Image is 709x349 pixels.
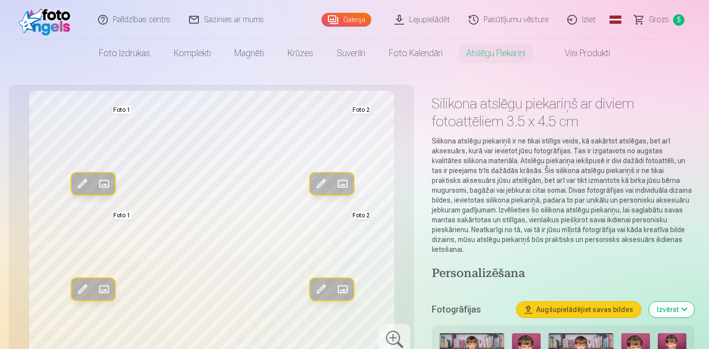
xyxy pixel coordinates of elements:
[537,39,622,67] a: Visi produkti
[432,266,694,282] h4: Personalizēšana
[322,13,371,27] a: Galerija
[649,14,669,26] span: Grozs
[19,4,75,35] img: /fa1
[223,39,276,67] a: Magnēti
[325,39,377,67] a: Suvenīri
[516,302,641,317] button: Augšupielādējiet savas bildes
[649,302,694,317] button: Izvērst
[162,39,223,67] a: Komplekti
[432,95,694,130] h1: Silikona atslēgu piekariņš ar diviem fotoattēliem 3.5 x 4.5 cm
[276,39,325,67] a: Krūzes
[454,39,537,67] a: Atslēgu piekariņi
[673,14,684,26] span: 5
[377,39,454,67] a: Foto kalendāri
[432,303,509,316] h5: Fotogrāfijas
[87,39,162,67] a: Foto izdrukas
[432,136,694,254] p: Silikona atslēgu piekariņš ir ne tikai stilīgs veids, kā sakārtot atslēgas, bet arī aksesuārs, ku...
